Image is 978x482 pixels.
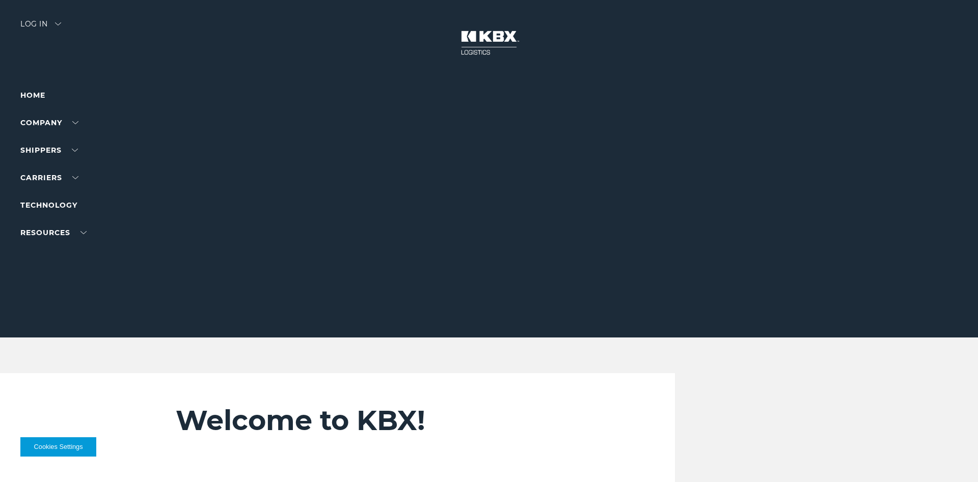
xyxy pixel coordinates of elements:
[20,228,87,237] a: RESOURCES
[20,201,77,210] a: Technology
[55,22,61,25] img: arrow
[20,91,45,100] a: Home
[176,404,616,437] h2: Welcome to KBX!
[20,173,78,182] a: Carriers
[20,437,96,457] button: Cookies Settings
[451,20,527,65] img: kbx logo
[20,146,78,155] a: SHIPPERS
[20,118,78,127] a: Company
[20,20,61,35] div: Log in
